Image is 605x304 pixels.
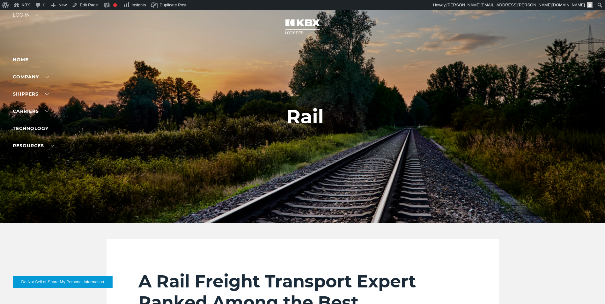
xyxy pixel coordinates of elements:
a: RESOURCES [13,143,54,148]
a: Technology [13,126,48,131]
h1: Rail [286,106,324,127]
div: Log in [13,13,38,22]
a: Company [13,74,49,80]
a: SHIPPERS [13,91,49,97]
div: Focus keyphrase not set [113,3,117,7]
a: Home [13,57,28,62]
span: [PERSON_NAME][EMAIL_ADDRESS][PERSON_NAME][DOMAIN_NAME] [446,3,585,7]
a: Carriers [13,108,49,114]
img: kbx logo [279,13,327,41]
img: arrow [34,14,38,16]
span: Insights [132,3,146,7]
button: Do Not Sell or Share My Personal Information [13,276,113,288]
